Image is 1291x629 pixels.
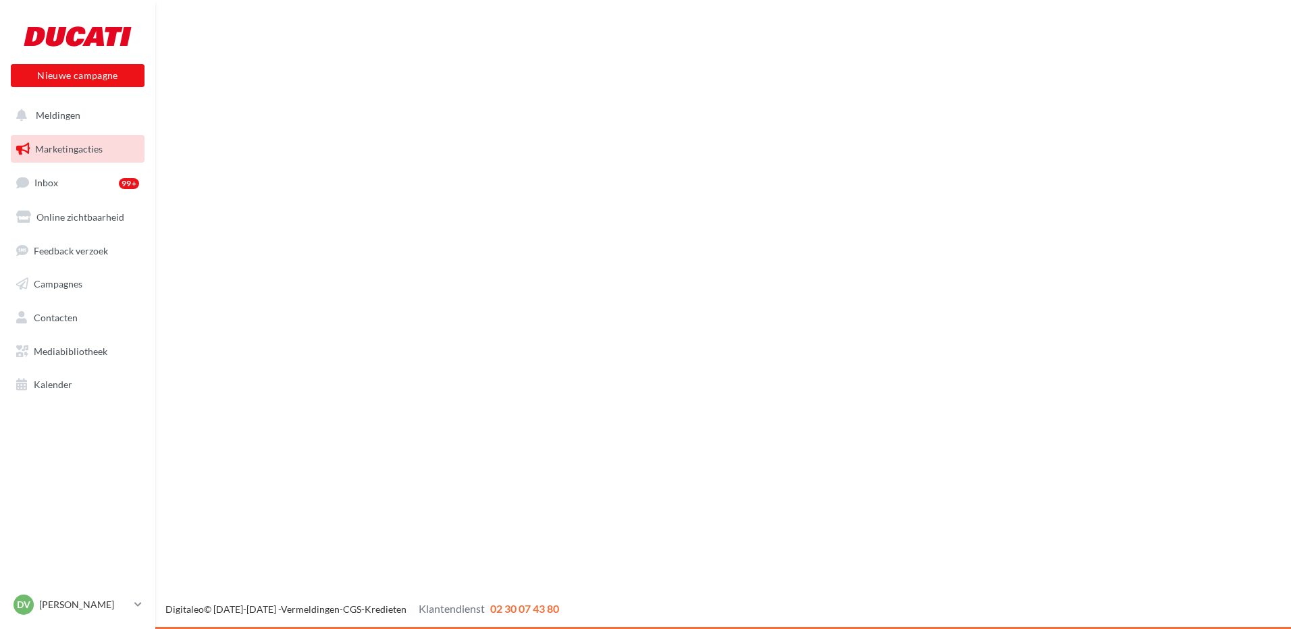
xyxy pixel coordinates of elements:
[8,337,147,366] a: Mediabibliotheek
[34,346,107,357] span: Mediabibliotheek
[8,135,147,163] a: Marketingacties
[39,598,129,611] p: [PERSON_NAME]
[34,312,78,323] span: Contacten
[8,371,147,399] a: Kalender
[8,304,147,332] a: Contacten
[343,603,361,615] a: CGS
[8,101,142,130] button: Meldingen
[365,603,406,615] a: Kredieten
[34,278,82,290] span: Campagnes
[34,379,72,390] span: Kalender
[34,177,58,188] span: Inbox
[419,602,485,615] span: Klantendienst
[8,203,147,231] a: Online zichtbaarheid
[165,603,204,615] a: Digitaleo
[36,211,124,223] span: Online zichtbaarheid
[490,602,559,615] span: 02 30 07 43 80
[34,244,108,256] span: Feedback verzoek
[11,592,144,618] a: DV [PERSON_NAME]
[8,270,147,298] a: Campagnes
[281,603,340,615] a: Vermeldingen
[119,178,139,189] div: 99+
[36,109,80,121] span: Meldingen
[8,237,147,265] a: Feedback verzoek
[17,598,30,611] span: DV
[165,603,559,615] span: © [DATE]-[DATE] - - -
[11,64,144,87] button: Nieuwe campagne
[8,168,147,197] a: Inbox99+
[35,143,103,155] span: Marketingacties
